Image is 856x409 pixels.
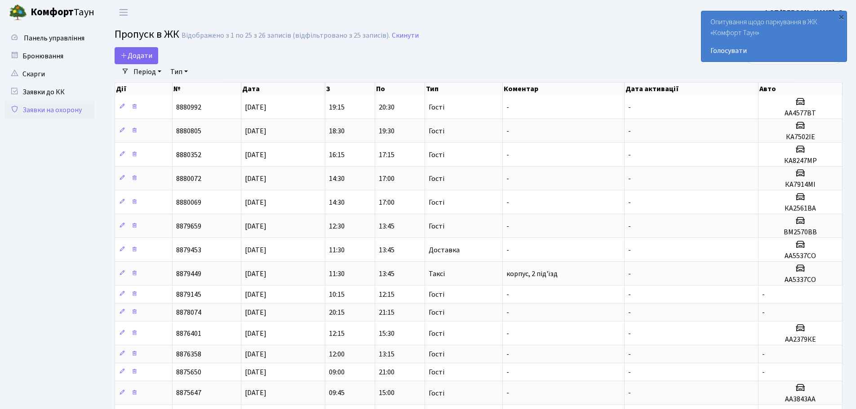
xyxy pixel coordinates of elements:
span: Гості [429,128,444,135]
span: 13:45 [379,269,395,279]
span: [DATE] [245,126,266,136]
span: 15:00 [379,388,395,398]
span: Таун [31,5,94,20]
img: logo.png [9,4,27,22]
span: [DATE] [245,349,266,359]
span: - [628,269,631,279]
span: 20:15 [329,308,345,317]
span: - [628,290,631,299]
span: - [506,290,509,299]
span: [DATE] [245,150,266,160]
span: 8875650 [176,367,201,377]
span: - [628,102,631,112]
span: 8876401 [176,329,201,339]
a: Скарги [4,65,94,83]
span: Гості [429,330,444,337]
span: 14:30 [329,198,345,207]
span: - [628,308,631,317]
span: - [762,367,765,377]
b: ФОП [PERSON_NAME]. О. [763,8,845,18]
span: - [628,150,631,160]
span: - [762,349,765,359]
h5: КА7502ІЕ [762,133,838,141]
div: Опитування щодо паркування в ЖК «Комфорт Таун» [701,11,847,62]
span: 12:15 [379,290,395,299]
span: - [506,308,509,317]
span: 11:30 [329,269,345,279]
span: - [506,198,509,207]
span: - [762,290,765,299]
span: 8880069 [176,198,201,207]
th: Дата [241,83,325,95]
a: Бронювання [4,47,94,65]
span: 17:00 [379,198,395,207]
span: Гості [429,390,444,397]
span: - [506,150,509,160]
h5: АА5337СО [762,276,838,284]
th: Тип [425,83,503,95]
span: - [506,102,509,112]
span: - [628,245,631,255]
span: - [628,221,631,231]
span: Гості [429,309,444,316]
span: Гості [429,223,444,230]
span: [DATE] [245,290,266,299]
span: Панель управління [24,33,84,43]
a: ФОП [PERSON_NAME]. О. [763,7,845,18]
th: З [325,83,375,95]
span: - [506,388,509,398]
span: [DATE] [245,269,266,279]
span: - [628,126,631,136]
h5: ВМ2570ВВ [762,228,838,237]
span: 8880992 [176,102,201,112]
span: 21:15 [379,308,395,317]
span: [DATE] [245,198,266,207]
span: корпус, 2 під'їзд [506,269,558,279]
span: 8880805 [176,126,201,136]
span: 8879659 [176,221,201,231]
span: 21:00 [379,367,395,377]
h5: КА7914МІ [762,180,838,189]
span: Гості [429,104,444,111]
span: [DATE] [245,388,266,398]
span: Додати [120,51,152,61]
a: Тип [167,64,191,79]
span: 8879145 [176,290,201,299]
span: - [506,221,509,231]
span: [DATE] [245,245,266,255]
a: Скинути [392,31,419,40]
h5: АА2379КЕ [762,335,838,344]
span: 19:30 [379,126,395,136]
span: [DATE] [245,221,266,231]
span: - [506,126,509,136]
span: Пропуск в ЖК [115,26,179,42]
span: - [506,245,509,255]
span: 14:30 [329,174,345,184]
span: [DATE] [245,102,266,112]
b: Комфорт [31,5,74,19]
h5: AA3843AA [762,395,838,404]
span: 8876358 [176,349,201,359]
span: 13:45 [379,245,395,255]
th: № [173,83,241,95]
span: 13:15 [379,349,395,359]
h5: АА5537СО [762,252,838,260]
span: 12:30 [329,221,345,231]
span: - [628,198,631,207]
span: - [628,349,631,359]
span: 8880352 [176,150,201,160]
span: 20:30 [379,102,395,112]
span: 8878074 [176,308,201,317]
span: [DATE] [245,367,266,377]
span: Гості [429,175,444,182]
span: 15:30 [379,329,395,339]
span: 19:15 [329,102,345,112]
span: [DATE] [245,308,266,317]
span: Гості [429,369,444,376]
button: Переключити навігацію [112,5,135,20]
span: Гості [429,199,444,206]
span: 17:00 [379,174,395,184]
span: Доставка [429,246,460,254]
span: 09:45 [329,388,345,398]
span: - [762,308,765,317]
